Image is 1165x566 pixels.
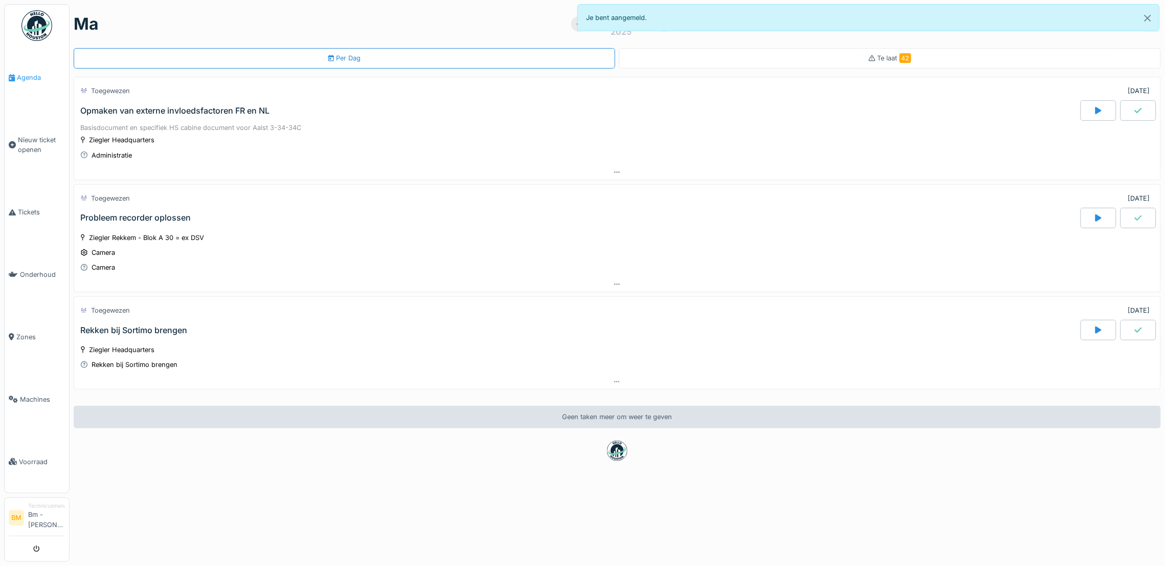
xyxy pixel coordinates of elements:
div: Toegewezen [91,193,130,203]
span: Zones [16,332,65,342]
a: Agenda [5,47,69,109]
a: BM TechnicusmanagerBm - [PERSON_NAME] [9,502,65,536]
div: Geen taken meer om weer te geven [74,406,1161,428]
div: Ziegler Rekkem - Blok A 30 = ex DSV [89,233,204,243]
div: Rekken bij Sortimo brengen [92,360,177,369]
div: [DATE] [1128,306,1150,315]
div: Probleem recorder oplossen [80,213,191,223]
a: Zones [5,306,69,368]
div: Je bent aangemeld. [577,4,1160,31]
a: Voorraad [5,430,69,493]
div: 2025 [611,26,632,38]
img: badge-BVDL4wpA.svg [607,441,628,461]
button: Close [1136,5,1159,32]
li: Bm - [PERSON_NAME] [28,502,65,534]
div: Administratie [92,150,132,160]
img: Badge_color-CXgf-gQk.svg [21,10,52,41]
a: Tickets [5,181,69,244]
div: Rekken bij Sortimo brengen [80,325,187,335]
span: 42 [900,53,911,63]
span: Te laat [878,54,911,62]
span: Nieuw ticket openen [18,135,65,155]
div: Toegewezen [91,306,130,315]
div: Ziegler Headquarters [89,135,154,145]
div: Per Dag [328,53,361,63]
div: [DATE] [1128,193,1150,203]
a: Machines [5,368,69,430]
span: Voorraad [19,457,65,467]
span: Onderhoud [20,270,65,279]
a: Nieuw ticket openen [5,109,69,181]
div: Ziegler Headquarters [89,345,154,355]
li: BM [9,510,24,526]
div: [DATE] [1128,86,1150,96]
a: Onderhoud [5,244,69,306]
span: Agenda [17,73,65,82]
div: Technicusmanager [28,502,65,510]
div: Camera [92,263,115,272]
h1: ma [74,14,99,34]
div: Camera [92,248,115,257]
div: Basisdocument en specifiek HS cabine document voor Aalst 3-34-34C [80,123,1154,133]
div: Opmaken van externe invloedsfactoren FR en NL [80,106,270,116]
span: Machines [20,395,65,404]
span: Tickets [18,207,65,217]
div: Toegewezen [91,86,130,96]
